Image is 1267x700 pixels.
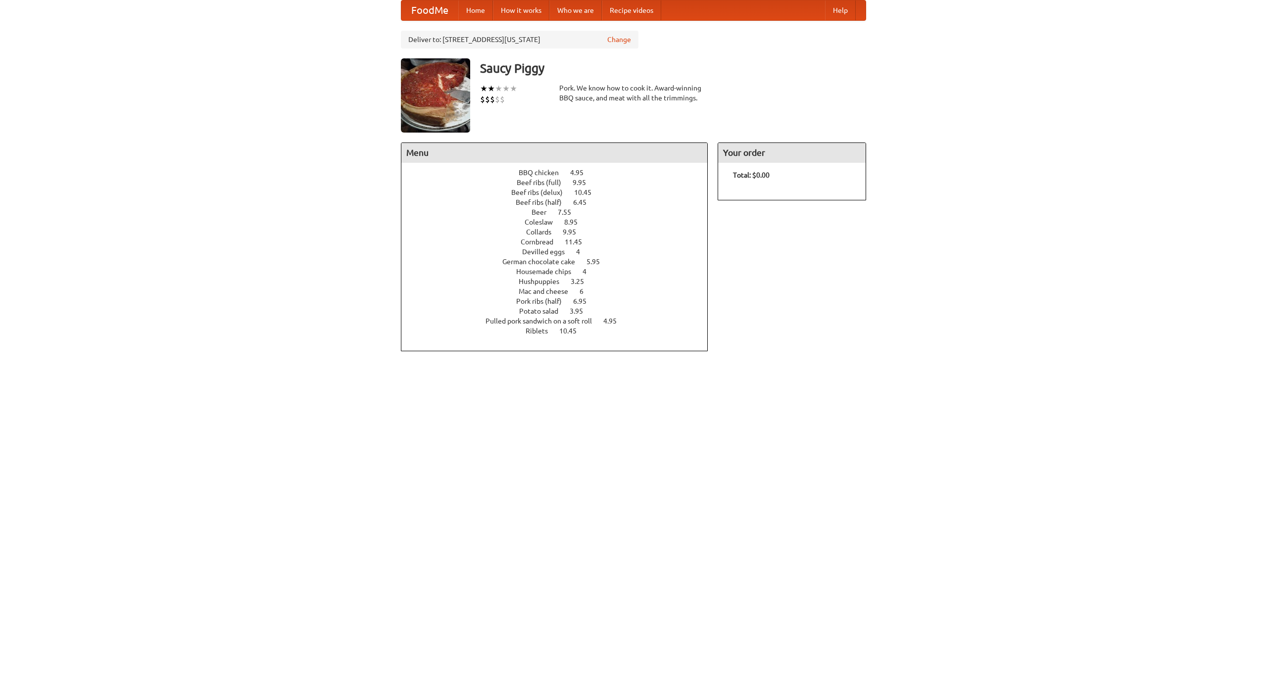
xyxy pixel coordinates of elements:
span: Beef ribs (half) [516,198,572,206]
span: BBQ chicken [519,169,569,177]
a: Beef ribs (half) 6.45 [516,198,605,206]
a: BBQ chicken 4.95 [519,169,602,177]
span: German chocolate cake [502,258,585,266]
a: Mac and cheese 6 [519,287,602,295]
span: Beef ribs (full) [517,179,571,187]
a: Recipe videos [602,0,661,20]
div: Pork. We know how to cook it. Award-winning BBQ sauce, and meat with all the trimmings. [559,83,708,103]
span: 3.25 [571,278,594,285]
b: Total: $0.00 [733,171,770,179]
span: Riblets [526,327,558,335]
a: German chocolate cake 5.95 [502,258,618,266]
span: 7.55 [558,208,581,216]
a: How it works [493,0,549,20]
span: 4.95 [570,169,593,177]
span: Coleslaw [525,218,563,226]
a: Devilled eggs 4 [522,248,598,256]
h3: Saucy Piggy [480,58,866,78]
span: 10.45 [574,188,601,196]
li: ★ [487,83,495,94]
span: 11.45 [565,238,592,246]
li: $ [495,94,500,105]
a: Beer 7.55 [532,208,589,216]
span: Cornbread [521,238,563,246]
li: ★ [510,83,517,94]
li: $ [490,94,495,105]
span: Collards [526,228,561,236]
span: Pork ribs (half) [516,297,572,305]
span: 3.95 [570,307,593,315]
span: 4 [583,268,596,276]
span: 9.95 [573,179,596,187]
span: Devilled eggs [522,248,575,256]
a: Riblets 10.45 [526,327,595,335]
a: Change [607,35,631,45]
a: Coleslaw 8.95 [525,218,596,226]
span: 10.45 [559,327,586,335]
li: $ [500,94,505,105]
span: 8.95 [564,218,587,226]
span: Pulled pork sandwich on a soft roll [486,317,602,325]
span: Mac and cheese [519,287,578,295]
a: Home [458,0,493,20]
a: Cornbread 11.45 [521,238,600,246]
span: Beef ribs (delux) [511,188,573,196]
span: Housemade chips [516,268,581,276]
a: Help [825,0,856,20]
a: Hushpuppies 3.25 [519,278,602,285]
span: 6.45 [573,198,596,206]
span: 4 [576,248,590,256]
li: $ [480,94,485,105]
span: 5.95 [586,258,610,266]
h4: Your order [718,143,866,163]
img: angular.jpg [401,58,470,133]
a: Potato salad 3.95 [519,307,601,315]
span: Beer [532,208,556,216]
span: 6.95 [573,297,596,305]
h4: Menu [401,143,707,163]
a: Collards 9.95 [526,228,594,236]
li: ★ [495,83,502,94]
li: ★ [502,83,510,94]
a: Who we are [549,0,602,20]
li: ★ [480,83,487,94]
a: Beef ribs (full) 9.95 [517,179,604,187]
span: 6 [580,287,593,295]
span: Hushpuppies [519,278,569,285]
a: Beef ribs (delux) 10.45 [511,188,610,196]
span: 4.95 [603,317,627,325]
a: Pulled pork sandwich on a soft roll 4.95 [486,317,635,325]
span: Potato salad [519,307,568,315]
div: Deliver to: [STREET_ADDRESS][US_STATE] [401,31,638,48]
li: $ [485,94,490,105]
span: 9.95 [563,228,586,236]
a: FoodMe [401,0,458,20]
a: Pork ribs (half) 6.95 [516,297,605,305]
a: Housemade chips 4 [516,268,605,276]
